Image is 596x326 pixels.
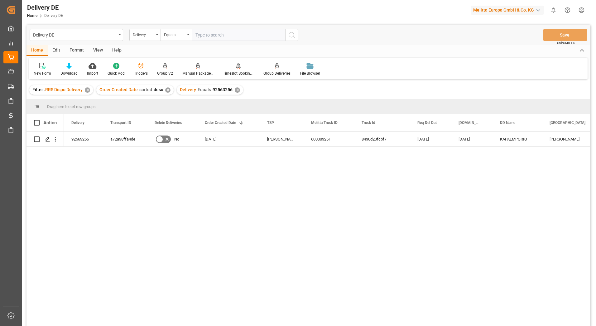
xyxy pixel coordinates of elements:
div: Melitta Europa GmbH & Co. KG [471,6,544,15]
span: Melitta Truck ID [311,121,338,125]
span: DD Name [500,121,515,125]
div: Download [60,71,78,76]
div: Equals [164,31,185,38]
span: Delivery [180,87,196,92]
span: [GEOGRAPHIC_DATA] [550,121,585,125]
div: Quick Add [108,71,125,76]
button: Help Center [560,3,574,17]
div: 92563256 [64,132,103,146]
div: File Browser [300,71,320,76]
span: Order Created Date [99,87,138,92]
div: Delivery DE [33,31,116,38]
div: Press SPACE to select this row. [26,132,64,147]
div: Group V2 [157,71,173,76]
button: open menu [30,29,123,41]
a: Home [27,13,37,18]
span: RRS Dispo Delivery [45,87,83,92]
span: Req Del Dat [417,121,437,125]
div: Home [26,45,48,56]
div: Group Deliveries [263,71,291,76]
button: open menu [129,29,161,41]
div: ✕ [235,87,240,93]
div: Manual Package TypeDetermination [182,71,214,76]
span: desc [154,87,163,92]
div: Action [43,120,57,126]
span: Ctrl/CMD + S [557,41,575,45]
span: Order Created Date [205,121,236,125]
span: [DOMAIN_NAME] Dat [459,121,479,125]
span: No [174,132,179,146]
div: ✕ [85,87,90,93]
input: Type to search [192,29,285,41]
div: Delivery DE [27,3,63,12]
button: open menu [161,29,192,41]
div: [PERSON_NAME] Export [260,132,304,146]
button: search button [285,29,298,41]
div: a72a38ffa4de [103,132,147,146]
span: TSP [267,121,274,125]
span: Truck Id [362,121,375,125]
div: Triggers [134,71,148,76]
button: show 0 new notifications [546,3,560,17]
span: Drag here to set row groups [47,104,96,109]
div: [DATE] [451,132,493,146]
div: KAPAEMPORIO [493,132,542,146]
span: Equals [198,87,211,92]
button: Save [543,29,587,41]
div: Delivery [133,31,154,38]
div: View [89,45,108,56]
span: Filter : [32,87,45,92]
span: Delete Deliveries [155,121,182,125]
span: 92563256 [213,87,233,92]
button: Melitta Europa GmbH & Co. KG [471,4,546,16]
div: 600003251 [304,132,354,146]
div: New Form [34,71,51,76]
span: Delivery [71,121,84,125]
div: Edit [48,45,65,56]
div: Format [65,45,89,56]
div: Import [87,71,98,76]
div: Timeslot Booking Report [223,71,254,76]
span: Transport ID [110,121,131,125]
span: sorted [139,87,152,92]
div: 8430d23fcbf7 [354,132,410,146]
div: Help [108,45,126,56]
div: ✕ [165,87,171,93]
div: [DATE] [197,132,260,146]
div: [DATE] [410,132,451,146]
